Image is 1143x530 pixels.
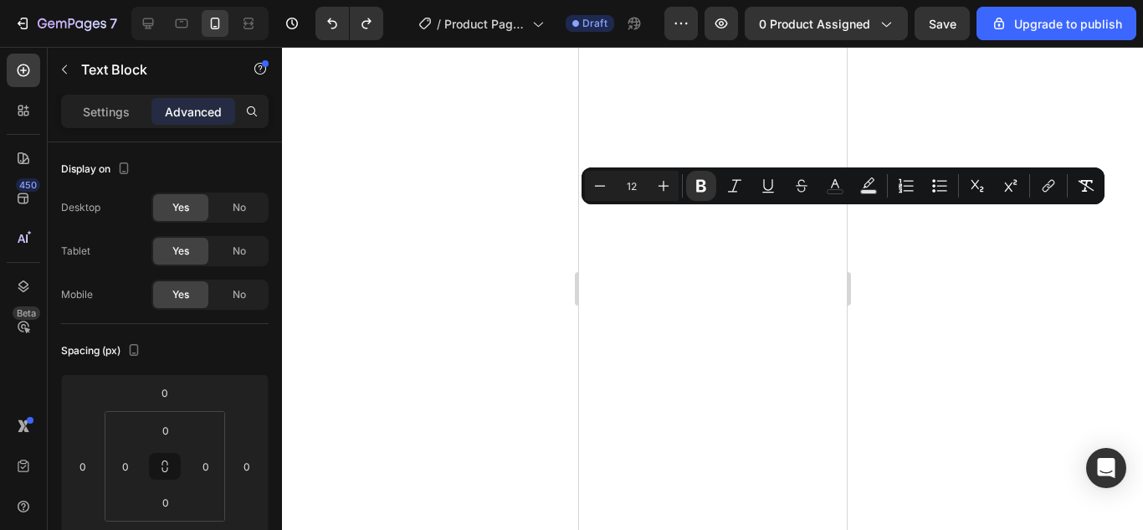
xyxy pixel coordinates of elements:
span: 0 product assigned [759,15,870,33]
p: 7 [110,13,117,33]
div: Editor contextual toolbar [582,167,1105,204]
button: Save [915,7,970,40]
p: Settings [83,103,130,121]
div: Display on [61,158,134,181]
div: 450 [16,178,40,192]
input: 0px [149,418,182,443]
div: Beta [13,306,40,320]
button: 0 product assigned [745,7,908,40]
span: Yes [172,244,189,259]
p: Advanced [165,103,222,121]
input: 0px [193,454,218,479]
div: Tablet [61,244,90,259]
p: Text Block [81,59,223,80]
button: Upgrade to publish [976,7,1136,40]
span: Draft [582,16,607,31]
span: Yes [172,200,189,215]
input: 0 [148,380,182,405]
div: Open Intercom Messenger [1086,448,1126,488]
div: Upgrade to publish [991,15,1122,33]
span: Product Page - [DATE] 17:51:56 [444,15,525,33]
div: Undo/Redo [315,7,383,40]
span: Yes [172,287,189,302]
div: Desktop [61,200,100,215]
input: 0px [149,490,182,515]
span: No [233,244,246,259]
input: 0 [70,454,95,479]
div: Spacing (px) [61,340,144,363]
button: 7 [7,7,125,40]
span: No [233,200,246,215]
input: 0 [234,454,259,479]
span: / [437,15,441,33]
iframe: Design area [579,47,847,530]
span: No [233,287,246,302]
span: Save [929,17,956,31]
div: Mobile [61,287,93,302]
input: 0px [113,454,138,479]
